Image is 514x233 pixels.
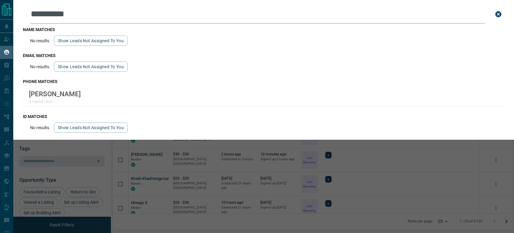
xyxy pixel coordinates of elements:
[30,125,50,130] p: No results.
[23,53,504,58] h3: email matches
[29,99,81,104] p: 41666619xx
[23,79,504,84] h3: phone matches
[30,38,50,43] p: No results.
[54,36,128,46] button: show leads not assigned to you
[23,27,504,32] h3: name matches
[23,114,504,119] h3: id matches
[29,90,81,98] p: [PERSON_NAME]
[54,123,128,133] button: show leads not assigned to you
[30,64,50,69] p: No results.
[492,8,504,20] button: close search bar
[54,62,128,72] button: show leads not assigned to you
